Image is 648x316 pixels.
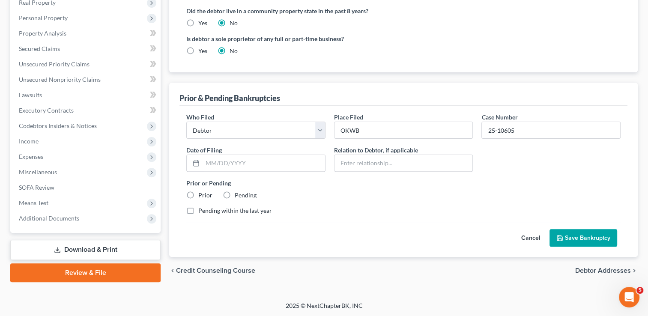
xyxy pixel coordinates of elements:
[575,267,638,274] button: Debtor Addresses chevron_right
[19,76,101,83] span: Unsecured Nonpriority Claims
[19,122,97,129] span: Codebtors Insiders & Notices
[198,47,207,55] label: Yes
[230,47,238,55] label: No
[169,267,255,274] button: chevron_left Credit Counseling Course
[19,14,68,21] span: Personal Property
[549,229,617,247] button: Save Bankruptcy
[179,93,280,103] div: Prior & Pending Bankruptcies
[12,103,161,118] a: Executory Contracts
[10,263,161,282] a: Review & File
[186,34,399,43] label: Is debtor a sole proprietor of any full or part-time business?
[19,199,48,206] span: Means Test
[334,155,473,171] input: Enter relationship...
[12,41,161,57] a: Secured Claims
[12,180,161,195] a: SOFA Review
[19,184,54,191] span: SOFA Review
[186,113,214,121] span: Who Filed
[512,230,549,247] button: Cancel
[203,155,325,171] input: MM/DD/YYYY
[186,6,621,15] label: Did the debtor live in a community property state in the past 8 years?
[198,206,272,215] label: Pending within the last year
[12,57,161,72] a: Unsecured Priority Claims
[631,267,638,274] i: chevron_right
[19,60,90,68] span: Unsecured Priority Claims
[10,240,161,260] a: Download & Print
[575,267,631,274] span: Debtor Addresses
[334,122,473,138] input: Enter place filed...
[636,287,643,294] span: 5
[198,19,207,27] label: Yes
[19,45,60,52] span: Secured Claims
[198,191,212,200] label: Prior
[334,113,363,121] span: Place Filed
[19,30,66,37] span: Property Analysis
[482,122,620,138] input: #
[19,153,43,160] span: Expenses
[334,146,418,155] label: Relation to Debtor, if applicable
[481,113,517,122] label: Case Number
[186,146,222,154] span: Date of Filing
[230,19,238,27] label: No
[12,26,161,41] a: Property Analysis
[169,267,176,274] i: chevron_left
[186,179,621,188] label: Prior or Pending
[619,287,639,307] iframe: Intercom live chat
[19,91,42,98] span: Lawsuits
[19,215,79,222] span: Additional Documents
[176,267,255,274] span: Credit Counseling Course
[12,87,161,103] a: Lawsuits
[235,191,257,200] label: Pending
[19,107,74,114] span: Executory Contracts
[19,137,39,145] span: Income
[12,72,161,87] a: Unsecured Nonpriority Claims
[19,168,57,176] span: Miscellaneous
